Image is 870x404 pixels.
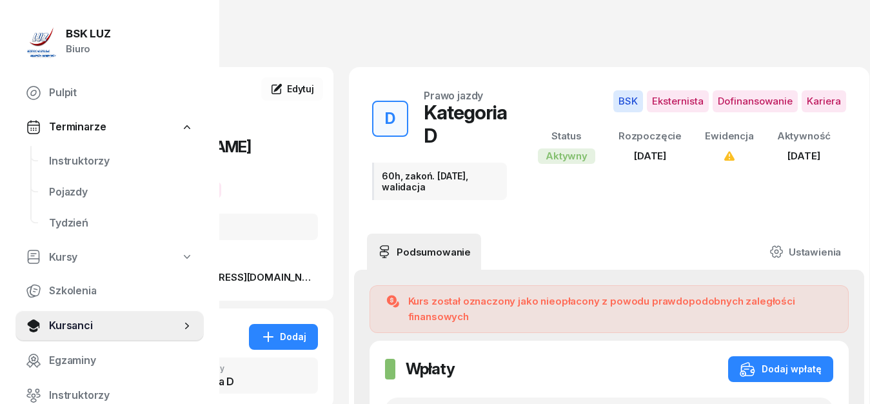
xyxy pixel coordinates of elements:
span: Kursy [49,249,77,266]
div: Aktywny [538,148,595,164]
div: OL-brak, [DATE] [136,214,318,240]
div: Kurs został oznaczony jako nieopłacony z powodu prawdopodobnych zaległości finansowych [408,294,833,325]
a: Instruktorzy [39,146,204,177]
div: 60h, zakoń. [DATE], walidacja [372,163,507,200]
span: Pulpit [49,85,193,101]
span: Kariera [802,90,846,112]
div: Dodaj [261,329,306,345]
div: Kursant [136,157,318,174]
span: Tydzień [49,215,193,232]
span: Kursanci [49,318,181,334]
a: Pulpit [15,77,204,108]
span: [EMAIL_ADDRESS][DOMAIN_NAME] [159,270,318,285]
a: Edytuj [261,77,323,101]
button: Dodaj [249,324,318,350]
a: Pojazdy [39,177,204,208]
span: Instruktorzy [49,387,193,404]
div: BSK LUZ [66,28,111,39]
div: Dodaj wpłatę [740,361,822,377]
div: Prawo jazdy [424,90,483,101]
button: D [372,101,408,137]
span: BSK [613,90,643,112]
a: Egzaminy [15,345,204,376]
a: Ustawienia [759,234,851,270]
button: Dodaj wpłatę [728,356,833,382]
a: Podsumowanie [367,234,481,270]
span: Eksternista [647,90,709,112]
div: Biuro [66,41,111,57]
span: Edytuj [287,83,314,94]
a: 511 827 290 [136,250,318,266]
span: Dofinansowanie [713,90,798,112]
span: [DATE] [634,150,666,162]
span: Instruktorzy [49,153,193,170]
div: Aktywność [777,128,831,145]
a: Szkolenia [15,276,204,307]
a: [EMAIL_ADDRESS][DOMAIN_NAME] [136,270,318,285]
div: Rozpoczęcie [618,128,682,145]
a: Terminarze [15,112,204,142]
div: Kategoria D [424,101,507,147]
div: Status [538,128,595,145]
div: Ewidencja [705,128,754,145]
a: Kursy [15,243,204,272]
div: [DATE] [777,148,831,165]
div: D [380,106,400,132]
h2: Wpłaty [406,359,455,379]
a: Kursanci [15,310,204,341]
span: Pojazdy [49,184,193,201]
button: DPrawo jazdyKategoria D [136,358,318,394]
span: Szkolenia [49,283,193,299]
a: Tydzień [39,208,204,239]
span: Terminarze [49,119,106,136]
button: BSKEksternistaDofinansowanieKariera [613,90,846,112]
span: Egzaminy [49,352,193,369]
